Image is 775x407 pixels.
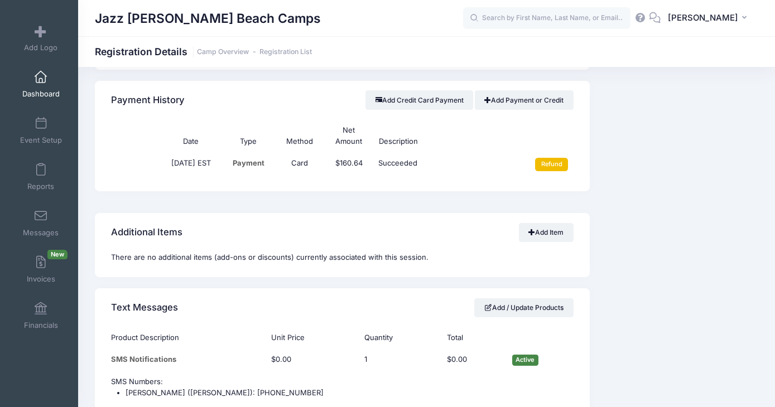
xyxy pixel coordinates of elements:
[111,349,266,371] td: SMS Notifications
[15,157,68,196] a: Reports
[161,152,222,177] td: [DATE] EST
[668,12,738,24] span: [PERSON_NAME]
[374,120,522,153] th: Description
[266,349,359,371] td: $0.00
[475,90,574,109] a: Add Payment or Credit
[324,120,373,153] th: Net Amount
[111,292,178,323] h4: Text Messages
[111,216,182,248] h4: Additional Items
[359,327,441,349] th: Quantity
[512,355,538,365] span: Active
[197,48,249,56] a: Camp Overview
[222,152,275,177] td: Payment
[111,327,266,349] th: Product Description
[15,18,68,57] a: Add Logo
[535,158,568,171] input: Refund
[47,250,68,259] span: New
[365,90,473,109] button: Add Credit Card Payment
[15,296,68,335] a: Financials
[15,111,68,150] a: Event Setup
[24,321,58,330] span: Financials
[442,349,507,371] td: $0.00
[324,152,373,177] td: $160.64
[275,120,324,153] th: Method
[364,354,381,365] div: Click Pencil to edit...
[95,252,590,278] div: There are no additional items (add-ons or discounts) currently associated with this session.
[27,274,55,284] span: Invoices
[442,327,507,349] th: Total
[15,250,68,289] a: InvoicesNew
[20,135,62,145] span: Event Setup
[463,7,630,30] input: Search by First Name, Last Name, or Email...
[266,327,359,349] th: Unit Price
[161,120,222,153] th: Date
[374,152,522,177] td: Succeeded
[27,182,54,191] span: Reports
[111,84,185,116] h4: Payment History
[95,46,312,57] h1: Registration Details
[15,203,68,243] a: Messages
[23,228,59,238] span: Messages
[519,223,574,242] a: Add Item
[22,89,60,99] span: Dashboard
[259,48,312,56] a: Registration List
[661,6,758,31] button: [PERSON_NAME]
[275,152,324,177] td: Card
[95,6,321,31] h1: Jazz [PERSON_NAME] Beach Camps
[15,65,68,104] a: Dashboard
[24,43,57,52] span: Add Logo
[126,387,573,399] li: [PERSON_NAME] ([PERSON_NAME]): [PHONE_NUMBER]
[474,298,574,317] a: Add / Update Products
[222,120,275,153] th: Type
